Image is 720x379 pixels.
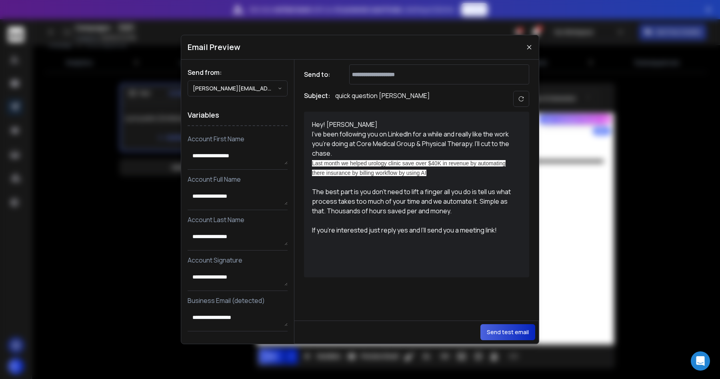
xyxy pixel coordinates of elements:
div: Open Intercom Messenger [691,351,710,371]
p: Account Signature [188,255,288,265]
p: [PERSON_NAME][EMAIL_ADDRESS][DOMAIN_NAME] [193,84,278,92]
p: Account Last Name [188,215,288,225]
span: Last month we helped urology clinic save over $40K in revenue by automating there insurance by bi... [312,160,506,176]
div: The best part is you don’t need to lift a finger all you do is tell us what process takes too muc... [312,187,512,216]
h1: Send to: [304,70,336,79]
p: Account Full Name [188,174,288,184]
button: Send test email [480,324,535,340]
p: Business Email (detected) [188,296,288,305]
h1: Send from: [188,68,288,77]
h1: Email Preview [188,42,240,53]
div: I’ve been following you on LinkedIn for a while and really like the work you’re doing at Core Med... [312,129,512,158]
h1: Variables [188,104,288,126]
div: Hey! [PERSON_NAME] [312,120,512,129]
p: quick question [PERSON_NAME] [335,91,430,107]
p: Account First Name [188,134,288,144]
div: If you’re interested just reply yes and I’ll send you a meeting link! [312,225,512,235]
h1: Subject: [304,91,330,107]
